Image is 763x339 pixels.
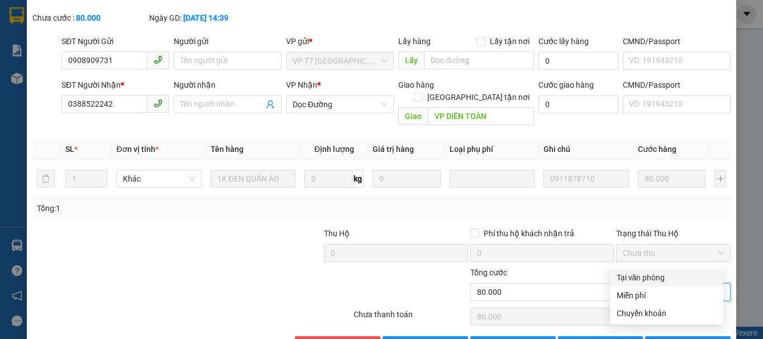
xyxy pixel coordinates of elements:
[154,55,163,64] span: phone
[373,145,414,154] span: Giá trị hàng
[293,52,387,69] span: VP 77 Thái Nguyên
[61,79,169,91] div: SĐT Người Nhận
[538,37,589,46] label: Cước lấy hàng
[479,227,579,240] span: Phí thu hộ khách nhận trả
[616,227,731,240] div: Trạng thái Thu Hộ
[32,12,147,24] div: Chưa cước :
[174,35,282,47] div: Người gửi
[539,139,633,160] th: Ghi chú
[211,145,244,154] span: Tên hàng
[617,307,717,319] div: Chuyển khoản
[638,145,676,154] span: Cước hàng
[445,139,539,160] th: Loại phụ phí
[116,145,158,154] span: Đơn vị tính
[61,35,169,47] div: SĐT Người Gửi
[398,80,434,89] span: Giao hàng
[424,51,534,69] input: Dọc đường
[543,170,628,188] input: Ghi Chú
[485,35,534,47] span: Lấy tận nơi
[324,229,350,238] span: Thu Hộ
[352,170,364,188] span: kg
[398,37,431,46] span: Lấy hàng
[183,13,228,22] b: [DATE] 14:39
[266,100,275,109] span: user-add
[423,91,534,103] span: [GEOGRAPHIC_DATA] tận nơi
[623,35,731,47] div: CMND/Passport
[174,79,282,91] div: Người nhận
[538,52,618,70] input: Cước lấy hàng
[286,35,394,47] div: VP gửi
[470,268,507,277] span: Tổng cước
[617,289,717,302] div: Miễn phí
[428,107,534,125] input: Dọc đường
[37,202,295,214] div: Tổng: 1
[286,80,317,89] span: VP Nhận
[398,107,428,125] span: Giao
[398,51,424,69] span: Lấy
[314,145,354,154] span: Định lượng
[373,170,441,188] input: 0
[352,308,469,328] div: Chưa thanh toán
[293,96,387,113] span: Dọc Đường
[211,170,295,188] input: VD: Bàn, Ghế
[617,271,717,284] div: Tại văn phòng
[538,96,618,113] input: Cước giao hàng
[123,170,194,187] span: Khác
[623,245,724,261] span: Chưa thu
[538,80,594,89] label: Cước giao hàng
[623,79,731,91] div: CMND/Passport
[76,13,101,22] b: 80.000
[714,170,726,188] button: plus
[638,170,706,188] input: 0
[154,99,163,108] span: phone
[65,145,74,154] span: SL
[149,12,264,24] div: Ngày GD:
[37,170,55,188] button: delete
